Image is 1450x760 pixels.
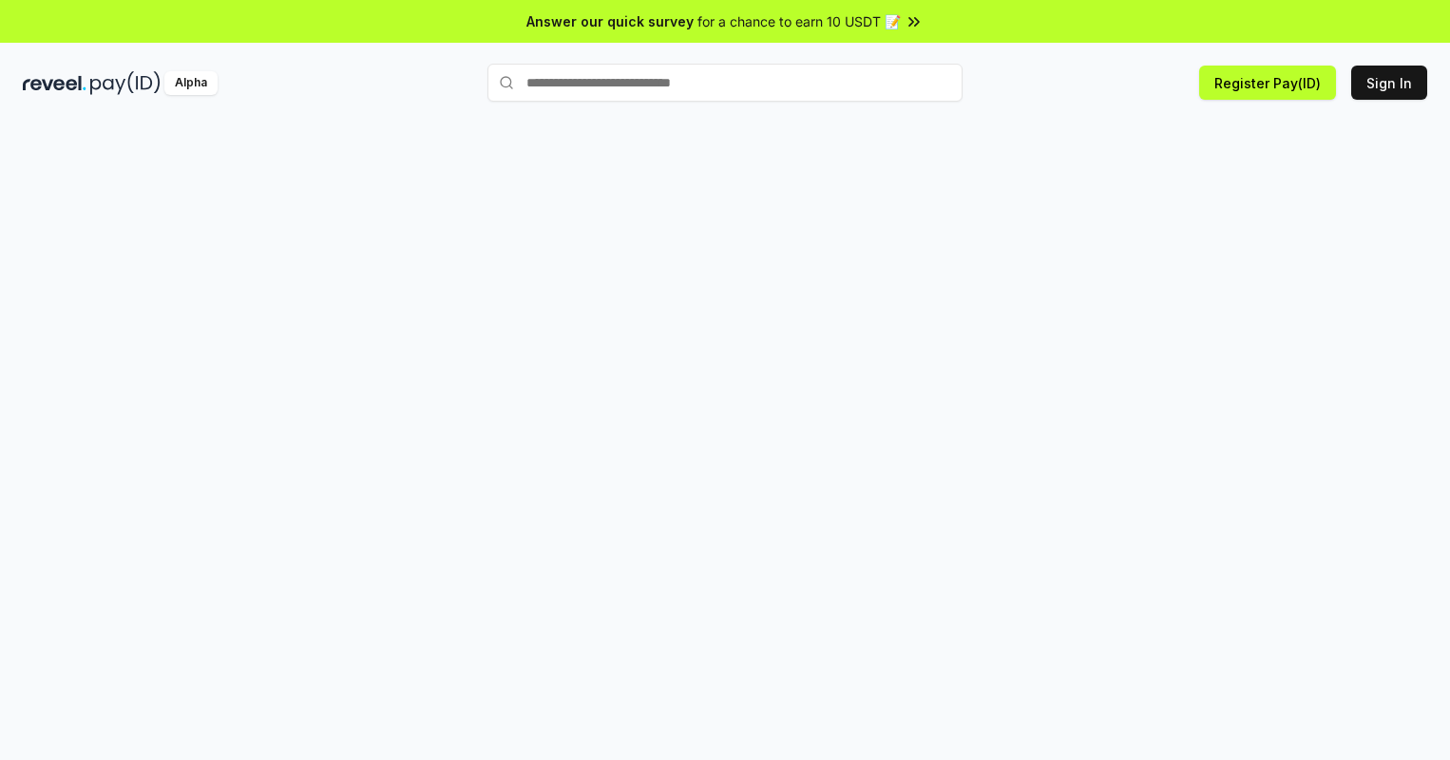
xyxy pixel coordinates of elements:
[1199,66,1336,100] button: Register Pay(ID)
[90,71,161,95] img: pay_id
[526,11,694,31] span: Answer our quick survey
[697,11,901,31] span: for a chance to earn 10 USDT 📝
[1351,66,1427,100] button: Sign In
[164,71,218,95] div: Alpha
[23,71,86,95] img: reveel_dark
